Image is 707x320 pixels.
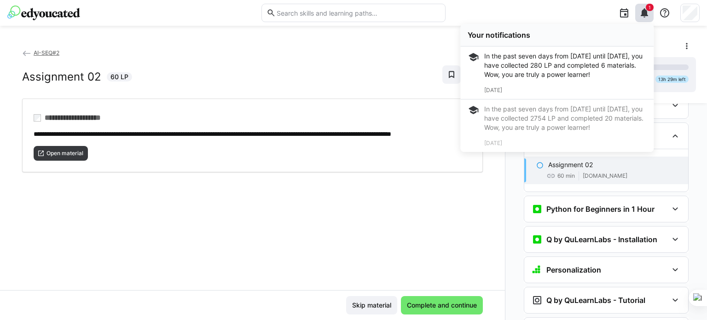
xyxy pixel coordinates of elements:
[22,49,59,56] a: AI-SEQ#2
[401,296,483,314] button: Complete and continue
[546,296,645,305] h3: Q by QuLearnLabs - Tutorial
[546,204,655,214] h3: Python for Beginners in 1 Hour
[484,87,502,93] span: [DATE]
[46,150,84,157] span: Open material
[546,265,601,274] h3: Personalization
[484,105,646,132] div: In the past seven days from [DATE] until [DATE], you have collected 2754 LP and completed 20 mate...
[546,235,657,244] h3: Q by QuLearnLabs - Installation
[655,76,689,83] div: 13h 29m left
[34,49,59,56] span: AI-SEQ#2
[484,52,646,79] div: In the past seven days from [DATE] until [DATE], you have collected 280 LP and completed 6 materi...
[583,172,627,180] span: [DOMAIN_NAME]
[649,5,651,10] span: 1
[468,30,646,40] div: Your notifications
[484,140,502,146] span: [DATE]
[276,9,440,17] input: Search skills and learning paths…
[557,172,575,180] span: 60 min
[346,296,397,314] button: Skip material
[351,301,393,310] span: Skip material
[110,72,128,81] span: 60 LP
[22,70,101,84] h2: Assignment 02
[34,146,88,161] button: Open material
[548,160,593,169] p: Assignment 02
[406,301,478,310] span: Complete and continue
